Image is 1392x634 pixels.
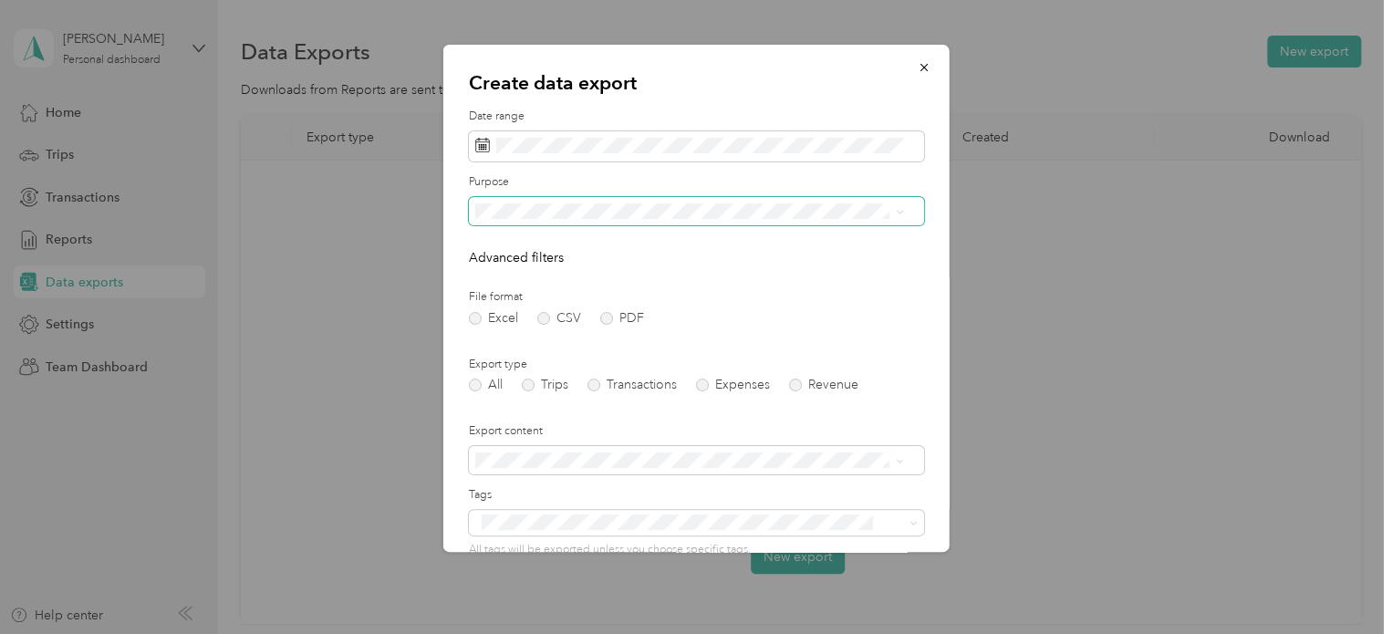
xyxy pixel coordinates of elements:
label: Revenue [789,379,858,391]
label: Transactions [587,379,677,391]
label: All [469,379,503,391]
label: Expenses [696,379,770,391]
label: File format [469,289,924,306]
iframe: Everlance-gr Chat Button Frame [1290,532,1392,634]
label: PDF [600,312,644,325]
label: Date range [469,109,924,125]
label: Trips [522,379,568,391]
label: Purpose [469,174,924,191]
label: Excel [469,312,518,325]
label: Tags [469,487,924,504]
label: Export content [469,423,924,440]
label: CSV [537,312,581,325]
p: Advanced filters [469,248,924,267]
p: Create data export [469,70,924,96]
p: All tags will be exported unless you choose specific tags. [469,542,924,558]
label: Export type [469,357,924,373]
